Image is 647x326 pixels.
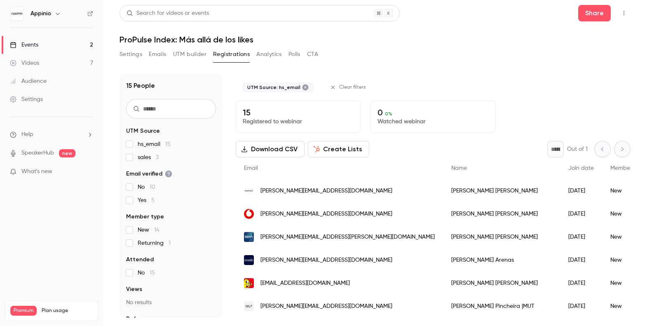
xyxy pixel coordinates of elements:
[244,186,254,196] img: mango.com
[443,295,560,318] div: [PERSON_NAME] Pincheira |MUT
[451,165,467,171] span: Name
[443,272,560,295] div: [PERSON_NAME] [PERSON_NAME]
[560,295,602,318] div: [DATE]
[126,298,216,307] p: No results
[443,249,560,272] div: [PERSON_NAME] Arenas
[42,307,93,314] span: Plan usage
[236,141,305,157] button: Download CSV
[247,84,300,91] span: UTM Source: hs_email
[568,165,594,171] span: Join date
[10,59,39,67] div: Videos
[560,272,602,295] div: [DATE]
[10,306,37,316] span: Premium
[560,225,602,249] div: [DATE]
[377,108,488,117] p: 0
[260,279,350,288] span: [EMAIL_ADDRESS][DOMAIN_NAME]
[21,130,33,139] span: Help
[567,145,588,153] p: Out of 1
[120,48,142,61] button: Settings
[288,48,300,61] button: Polls
[138,153,159,162] span: sales
[138,196,155,204] span: Yes
[377,117,488,126] p: Watched webinar
[244,209,254,219] img: vodafone.com
[244,255,254,265] img: esade.edu
[120,35,631,45] h1: ProPulse Index: Más allá de los likes
[156,155,159,160] span: 3
[307,48,318,61] button: CTA
[260,187,392,195] span: [PERSON_NAME][EMAIL_ADDRESS][DOMAIN_NAME]
[560,179,602,202] div: [DATE]
[59,149,75,157] span: new
[150,270,155,276] span: 15
[30,9,51,18] h6: Appinio
[443,225,560,249] div: [PERSON_NAME] [PERSON_NAME]
[138,183,155,191] span: No
[243,108,354,117] p: 15
[138,239,171,247] span: Returning
[150,184,155,190] span: 10
[127,9,209,18] div: Search for videos or events
[560,249,602,272] div: [DATE]
[243,117,354,126] p: Registered to webinar
[173,48,206,61] button: UTM builder
[260,302,392,311] span: [PERSON_NAME][EMAIL_ADDRESS][DOMAIN_NAME]
[260,233,435,242] span: [PERSON_NAME][EMAIL_ADDRESS][PERSON_NAME][DOMAIN_NAME]
[244,165,258,171] span: Email
[560,202,602,225] div: [DATE]
[10,77,47,85] div: Audience
[126,213,164,221] span: Member type
[126,170,172,178] span: Email verified
[126,315,149,323] span: Referrer
[10,41,38,49] div: Events
[10,130,93,139] li: help-dropdown-opener
[443,202,560,225] div: [PERSON_NAME] [PERSON_NAME]
[244,278,254,288] img: grefusa.com
[149,48,166,61] button: Emails
[578,5,611,21] button: Share
[138,226,159,234] span: New
[260,210,392,218] span: [PERSON_NAME][EMAIL_ADDRESS][DOMAIN_NAME]
[244,301,254,311] img: mutagency.com
[154,227,159,233] span: 14
[138,140,171,148] span: hs_email
[260,256,392,265] span: [PERSON_NAME][EMAIL_ADDRESS][DOMAIN_NAME]
[165,141,171,147] span: 15
[21,167,52,176] span: What's new
[126,81,155,91] h1: 15 People
[339,84,366,91] span: Clear filters
[443,179,560,202] div: [PERSON_NAME] [PERSON_NAME]
[385,111,392,117] span: 0 %
[138,269,155,277] span: No
[610,165,646,171] span: Member type
[10,95,43,103] div: Settings
[126,256,154,264] span: Attended
[126,127,160,135] span: UTM Source
[327,81,371,94] button: Clear filters
[126,285,142,293] span: Views
[21,149,54,157] a: SpeakerHub
[308,141,369,157] button: Create Lists
[302,84,309,91] button: Remove "hs_email" from selected "UTM Source" filter
[213,48,250,61] button: Registrations
[151,197,155,203] span: 5
[83,168,93,176] iframe: Noticeable Trigger
[256,48,282,61] button: Analytics
[10,7,23,20] img: Appinio
[169,240,171,246] span: 1
[244,232,254,242] img: bbva.com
